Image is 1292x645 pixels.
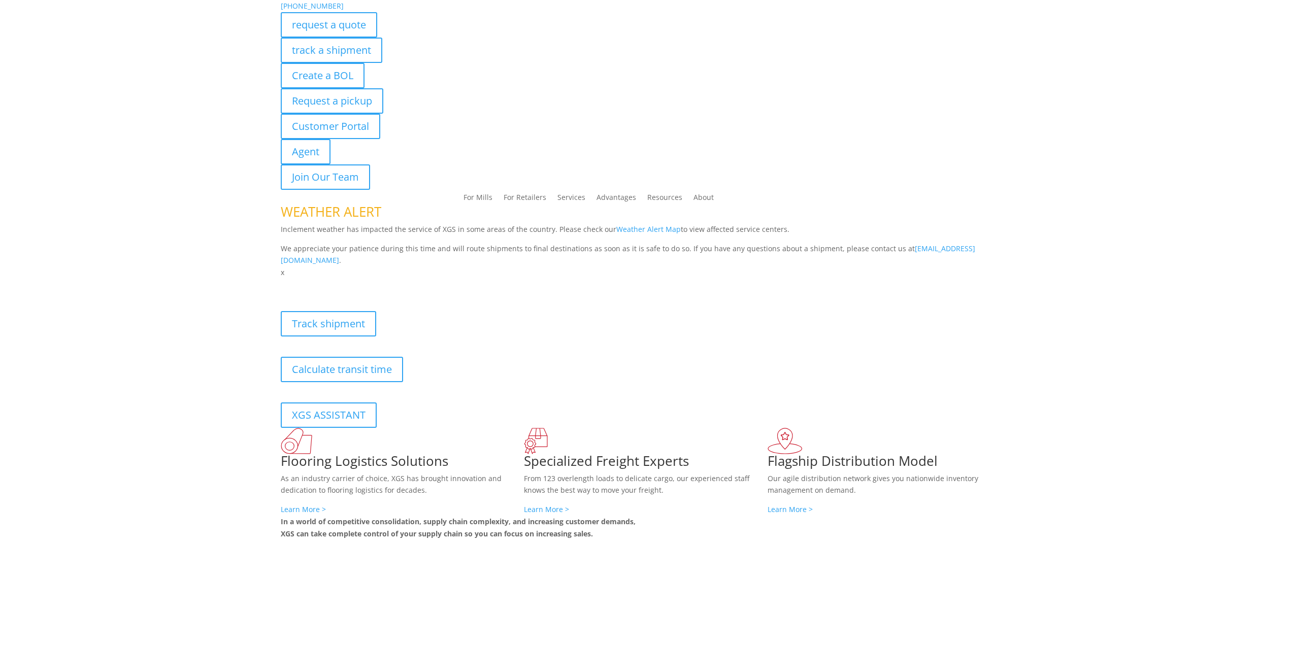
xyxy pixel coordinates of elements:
a: For Mills [463,194,492,205]
b: Visibility, transparency, and control for your entire supply chain. [281,280,507,290]
p: We appreciate your patience during this time and will route shipments to final destinations as so... [281,243,1012,267]
p: From 123 overlength loads to delicate cargo, our experienced staff knows the best way to move you... [524,472,768,504]
a: Advantages [597,194,636,205]
img: xgs-icon-total-supply-chain-intelligence-red [281,428,312,454]
a: About [693,194,714,205]
a: Learn More > [524,504,569,514]
a: track a shipment [281,38,382,63]
a: Resources [647,194,682,205]
a: Calculate transit time [281,357,403,382]
a: XGS ASSISTANT [281,402,377,428]
span: Our agile distribution network gives you nationwide inventory management on demand. [768,473,978,495]
b: In a world of competitive consolidation, supply chain complexity, and increasing customer demands... [281,517,636,538]
a: Weather Alert Map [616,224,681,234]
img: xgs-icon-focused-on-flooring-red [524,428,548,454]
h1: Specialized Freight Experts [524,454,768,472]
a: Customer Portal [281,114,380,139]
a: [PHONE_NUMBER] [281,1,344,11]
a: Create a BOL [281,63,365,88]
h1: Flagship Distribution Model [768,454,1011,472]
a: Agent [281,139,330,164]
span: WEATHER ALERT [281,202,381,221]
a: For Retailers [504,194,546,205]
a: request a quote [281,12,377,38]
img: xgs-icon-flagship-distribution-model-red [768,428,803,454]
p: Inclement weather has impacted the service of XGS in some areas of the country. Please check our ... [281,223,1012,243]
a: Request a pickup [281,88,383,114]
a: Join Our Team [281,164,370,190]
a: Learn More > [281,504,326,514]
a: Track shipment [281,311,376,336]
a: Services [557,194,585,205]
a: Learn More > [768,504,813,514]
p: x [281,266,1012,279]
span: As an industry carrier of choice, XGS has brought innovation and dedication to flooring logistics... [281,473,502,495]
h1: Flooring Logistics Solutions [281,454,524,472]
